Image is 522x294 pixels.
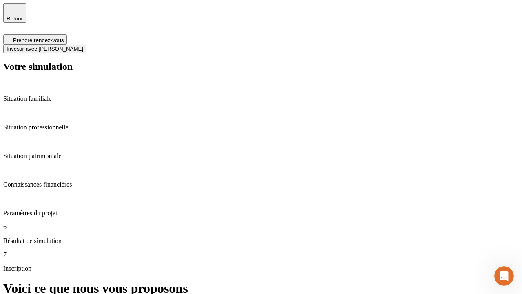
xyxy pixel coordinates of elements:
[3,124,519,131] p: Situation professionnelle
[3,61,519,72] h2: Votre simulation
[3,34,67,45] button: Prendre rendez-vous
[3,95,519,102] p: Situation familiale
[3,152,519,160] p: Situation patrimoniale
[3,237,519,245] p: Résultat de simulation
[3,223,519,231] p: 6
[3,251,519,258] p: 7
[7,46,83,52] span: Investir avec [PERSON_NAME]
[3,3,26,23] button: Retour
[7,16,23,22] span: Retour
[3,265,519,272] p: Inscription
[3,209,519,217] p: Paramètres du projet
[494,266,514,286] iframe: Intercom live chat
[3,181,519,188] p: Connaissances financières
[3,45,86,53] button: Investir avec [PERSON_NAME]
[13,37,64,43] span: Prendre rendez-vous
